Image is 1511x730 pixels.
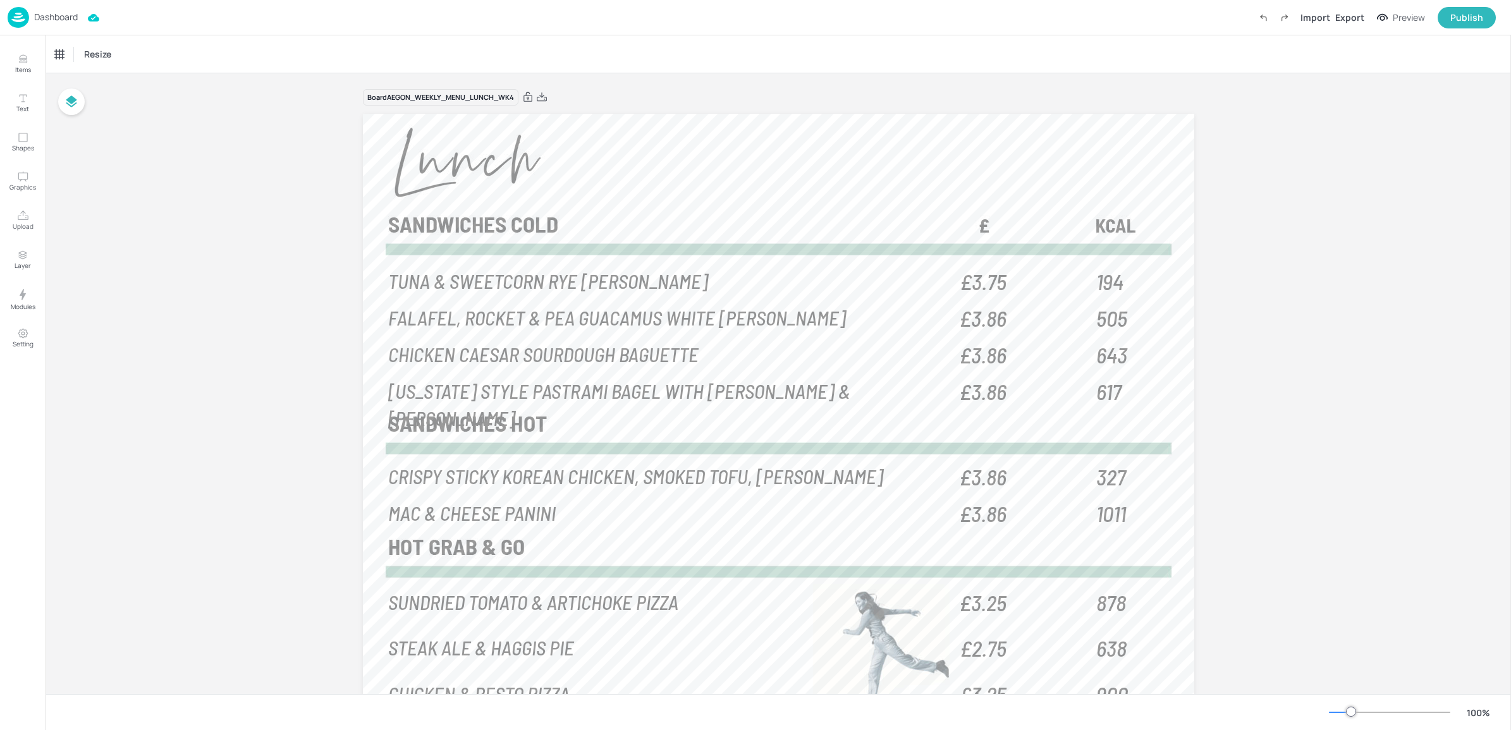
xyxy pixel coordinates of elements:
[1096,679,1128,707] span: 900
[959,501,1006,523] span: £3.86
[34,13,78,21] p: Dashboard
[1450,11,1483,25] div: Publish
[1463,706,1493,719] div: 100 %
[363,89,518,106] div: Board AEGON_WEEKLY_MENU_LUNCH_WK4
[1096,339,1127,368] span: 643
[960,269,1006,291] span: £3.75
[959,379,1006,401] span: £3.86
[959,465,1006,487] span: £3.86
[388,588,678,614] span: SUNDRIED TOMATO & ARTICHOKE PIZZA
[388,341,699,366] span: CHICKEN CAESAR SOURDOUGH BAGUETTE
[1369,8,1433,27] button: Preview
[1096,266,1123,295] span: 194
[1335,11,1364,24] div: Export
[1096,633,1127,661] span: 638
[1252,7,1274,28] label: Undo (Ctrl + Z)
[388,634,574,659] span: STEAK ALE & HAGGIS PIE
[960,636,1006,658] span: £2.75
[388,377,850,430] span: [US_STATE] STYLE PASTRAMI BAGEL WITH [PERSON_NAME] & [PERSON_NAME]
[388,499,556,525] span: MAC & CHEESE PANINI
[388,267,708,293] span: TUNA & SWEETCORN RYE [PERSON_NAME]
[959,306,1006,328] span: £3.86
[1096,461,1126,490] span: 327
[388,680,570,705] span: CHICKEN & PESTO PIZZA
[388,463,883,488] span: CRISPY STICKY KOREAN CHICKEN, SMOKED TOFU, [PERSON_NAME]
[82,47,114,61] span: Resize
[8,7,29,28] img: logo-86c26b7e.jpg
[388,304,846,329] span: FALAFEL, ROCKET & PEA GUACAMUS WHITE [PERSON_NAME]
[1096,376,1122,405] span: 617
[1393,11,1425,25] div: Preview
[1096,498,1126,526] span: 1011
[1274,7,1295,28] label: Redo (Ctrl + Y)
[1096,587,1126,616] span: 878
[959,682,1006,704] span: £3.25
[1438,7,1496,28] button: Publish
[959,590,1006,612] span: £3.25
[959,343,1006,365] span: £3.86
[1300,11,1330,24] div: Import
[1096,303,1127,331] span: 505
